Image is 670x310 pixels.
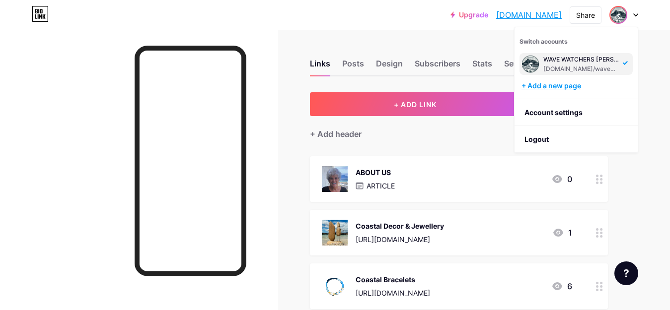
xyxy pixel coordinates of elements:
span: Switch accounts [520,38,568,45]
div: Design [376,58,403,75]
a: Account settings [515,99,638,126]
div: 6 [551,280,572,292]
img: Brenda Smith [521,55,539,73]
div: Share [576,10,595,20]
div: Posts [342,58,364,75]
div: + Add header [310,128,362,140]
img: Coastal Decor & Jewellery [322,220,348,246]
a: [DOMAIN_NAME] [496,9,562,21]
div: + Add a new page [521,81,633,91]
img: Brenda Smith [610,7,626,23]
div: WAVE WATCHERS [PERSON_NAME] [543,56,620,63]
div: Settings [504,58,536,75]
div: [DOMAIN_NAME]/wavewatchers [543,65,620,73]
div: Links [310,58,330,75]
button: + ADD LINK [310,92,521,116]
div: 1 [552,227,572,239]
span: + ADD LINK [394,100,437,109]
p: ARTICLE [367,181,395,191]
div: 0 [551,173,572,185]
div: ABOUT US [356,167,395,178]
img: ABOUT US [322,166,348,192]
a: Upgrade [450,11,488,19]
div: Coastal Decor & Jewellery [356,221,444,231]
li: Logout [515,126,638,153]
div: [URL][DOMAIN_NAME] [356,288,430,298]
img: Coastal Bracelets [322,273,348,299]
div: [URL][DOMAIN_NAME] [356,234,444,245]
div: Stats [472,58,492,75]
div: Coastal Bracelets [356,274,430,285]
div: Subscribers [415,58,460,75]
